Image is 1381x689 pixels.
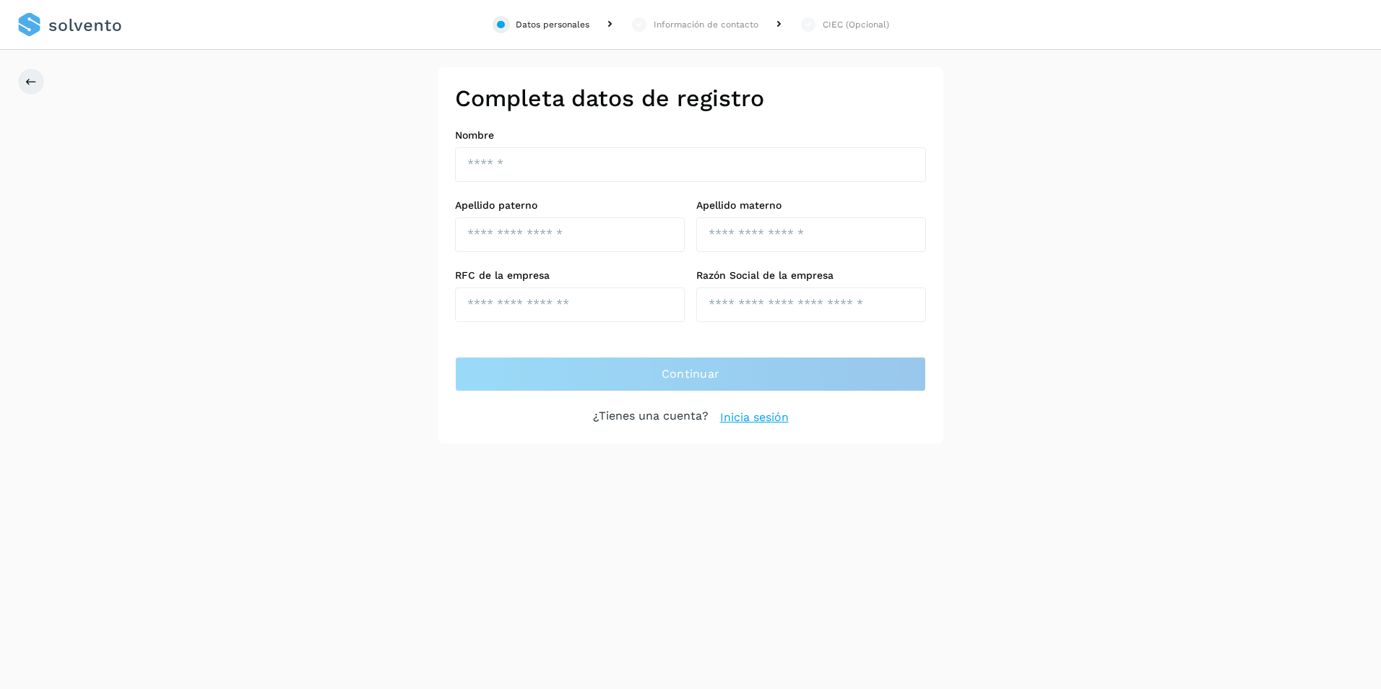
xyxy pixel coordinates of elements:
a: Inicia sesión [720,409,789,426]
h2: Completa datos de registro [455,84,926,112]
label: Apellido materno [696,199,926,212]
div: CIEC (Opcional) [823,18,889,31]
label: RFC de la empresa [455,269,685,282]
p: ¿Tienes una cuenta? [593,409,709,426]
div: Datos personales [516,18,589,31]
label: Apellido paterno [455,199,685,212]
label: Nombre [455,129,926,142]
button: Continuar [455,357,926,391]
span: Continuar [662,366,720,382]
label: Razón Social de la empresa [696,269,926,282]
div: Información de contacto [654,18,758,31]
